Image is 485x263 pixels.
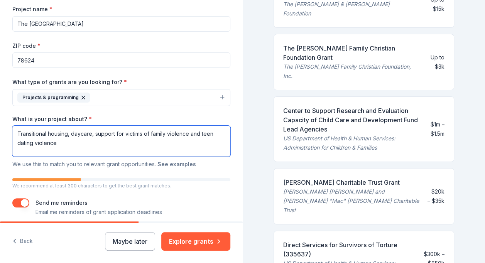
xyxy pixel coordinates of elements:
[161,232,230,251] button: Explore grants
[12,52,230,68] input: 12345 (U.S. only)
[12,5,52,13] label: Project name
[12,161,196,167] span: We use this to match you to relevant grant opportunities.
[283,134,425,152] div: US Department of Health & Human Services: Administration for Children & Families
[35,207,162,217] p: Email me reminders of grant application deadlines
[105,232,155,251] button: Maybe later
[283,178,421,187] div: [PERSON_NAME] Charitable Trust Grant
[283,240,414,259] div: Direct Services for Survivors of Torture (335637)
[17,93,90,103] div: Projects & programming
[283,187,421,215] div: [PERSON_NAME] [PERSON_NAME] and [PERSON_NAME] "Mac" [PERSON_NAME] Charitable Trust
[12,89,230,106] button: Projects & programming
[12,78,127,86] label: What type of grants are you looking for?
[431,120,444,138] div: $1m – $1.5m
[12,16,230,32] input: After school program
[12,233,33,250] button: Back
[283,62,418,81] div: The [PERSON_NAME] Family Christian Foundation, Inc.
[427,187,444,206] div: $20k – $35k
[12,183,230,189] p: We recommend at least 300 characters to get the best grant matches.
[424,53,444,71] div: Up to $3k
[12,115,92,123] label: What is your project about?
[157,160,196,169] button: See examples
[12,126,230,157] textarea: Transitional housing, daycare, support for victims of family violence and teen dating violence
[35,199,88,206] label: Send me reminders
[283,44,418,62] div: The [PERSON_NAME] Family Christian Foundation Grant
[12,42,41,50] label: ZIP code
[283,106,425,134] div: Center to Support Research and Evaluation Capacity of Child Care and Development Fund Lead Agencies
